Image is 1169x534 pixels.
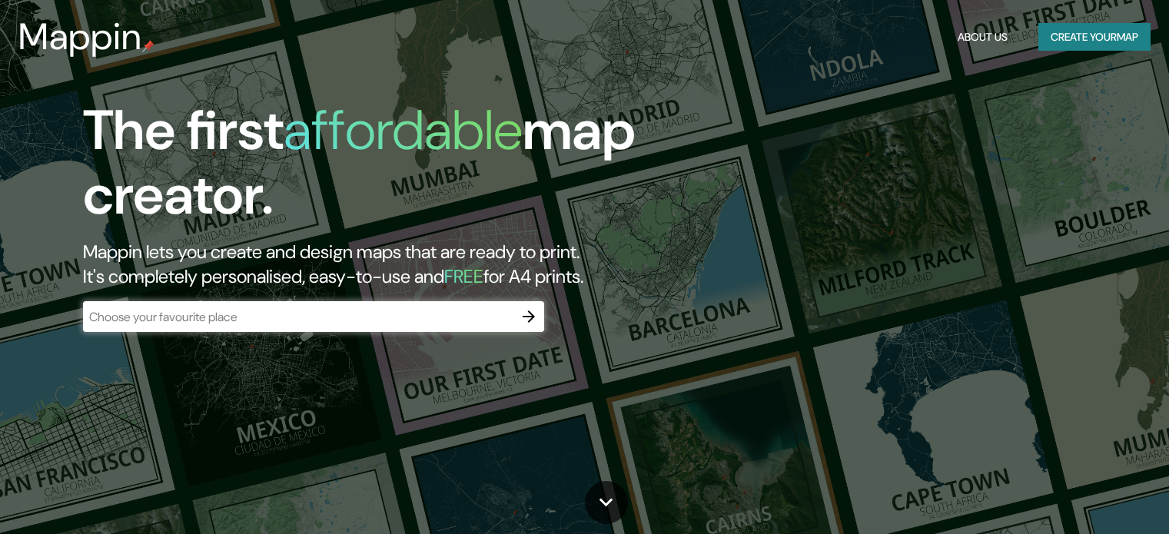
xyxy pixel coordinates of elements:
h3: Mappin [18,15,142,58]
button: About Us [951,23,1014,51]
h5: FREE [444,264,483,288]
h1: The first map creator. [83,98,668,240]
h1: affordable [284,95,523,166]
img: mappin-pin [142,40,154,52]
button: Create yourmap [1038,23,1151,51]
h2: Mappin lets you create and design maps that are ready to print. It's completely personalised, eas... [83,240,668,289]
input: Choose your favourite place [83,308,513,326]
